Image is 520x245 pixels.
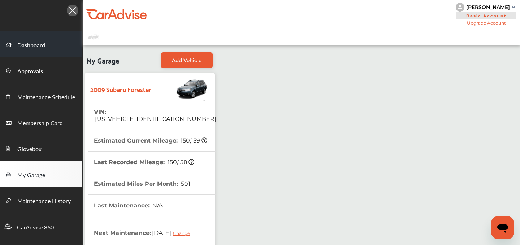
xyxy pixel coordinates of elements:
img: sCxJUJ+qAmfqhQGDUl18vwLg4ZYJ6CxN7XmbOMBAAAAAElFTkSuQmCC [512,6,515,8]
span: Maintenance Schedule [17,93,75,102]
span: Add Vehicle [172,57,201,63]
span: Glovebox [17,145,42,154]
img: knH8PDtVvWoAbQRylUukY18CTiRevjo20fAtgn5MLBQj4uumYvk2MzTtcAIzfGAtb1XOLVMAvhLuqoNAbL4reqehy0jehNKdM... [456,3,464,12]
th: Estimated Current Mileage : [94,130,207,151]
a: Maintenance Schedule [0,83,82,109]
span: [US_VEHICLE_IDENTIFICATION_NUMBER] [94,115,216,122]
th: Last Recorded Mileage : [94,152,194,173]
span: My Garage [17,171,45,180]
a: Add Vehicle [161,52,213,68]
a: Maintenance History [0,187,82,213]
th: VIN : [94,101,216,130]
th: Last Maintenance : [94,195,162,216]
span: Maintenance History [17,197,71,206]
a: My Garage [0,161,82,187]
iframe: Button to launch messaging window [491,216,514,239]
span: [DATE] [151,224,195,242]
span: Membership Card [17,119,63,128]
span: CarAdvise 360 [17,223,54,232]
div: Change [173,231,194,236]
img: Vehicle [151,76,208,101]
a: Dashboard [0,31,82,57]
span: Basic Account [456,12,516,19]
span: Approvals [17,67,43,76]
span: Upgrade Account [456,20,517,26]
strong: 2009 Subaru Forester [90,83,151,95]
span: 150,159 [179,137,207,144]
th: Estimated Miles Per Month : [94,173,190,194]
a: Glovebox [0,135,82,161]
span: 150,158 [166,159,194,166]
img: Icon.5fd9dcc7.svg [67,5,78,16]
span: Dashboard [17,41,45,50]
div: [PERSON_NAME] [466,4,510,10]
span: My Garage [86,52,119,68]
a: Membership Card [0,109,82,135]
span: N/A [151,202,162,209]
span: 501 [180,180,190,187]
a: Approvals [0,57,82,83]
img: placeholder_car.fcab19be.svg [88,32,99,41]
